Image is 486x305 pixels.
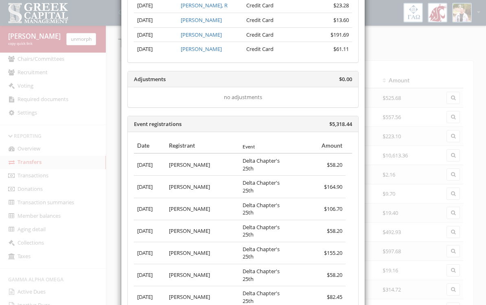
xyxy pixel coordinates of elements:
span: [DATE] [137,16,153,24]
td: Delta Chapter's 25th [239,242,293,264]
span: Credit Card [246,2,274,9]
span: $82.45 [327,293,342,301]
span: $58.20 [327,161,342,168]
span: [DATE] [137,161,153,168]
span: [DATE] [137,249,153,256]
span: $191.69 [331,31,349,38]
span: [DATE] [137,293,153,301]
span: [DATE] [137,205,153,212]
td: Delta Chapter's 25th [239,198,293,220]
span: $164.90 [324,183,342,190]
span: $58.20 [327,271,342,278]
a: [PERSON_NAME], R [181,2,228,9]
td: [PERSON_NAME] [166,220,240,242]
span: $61.11 [333,45,349,53]
span: Credit Card [246,16,274,24]
span: $23.28 [333,2,349,9]
a: [PERSON_NAME] [181,31,222,38]
td: Delta Chapter's 25th [239,220,293,242]
td: [PERSON_NAME] [166,242,240,264]
td: Delta Chapter's 25th [239,264,293,286]
span: [DATE] [137,271,153,278]
div: no adjustments [134,93,352,101]
a: [PERSON_NAME] [181,16,222,24]
div: Adjustments [128,71,358,88]
span: Credit Card [246,31,274,38]
th: Event [239,138,293,153]
td: Delta Chapter's 25th [239,176,293,198]
th: Date [134,138,166,153]
span: [DATE] [137,2,153,9]
div: Event registrations [128,116,358,133]
span: $155.20 [324,249,342,256]
span: $13.60 [333,16,349,24]
th: Amount [293,138,346,153]
span: $5,318.44 [329,120,352,128]
a: [PERSON_NAME] [181,45,222,53]
span: Credit Card [246,45,274,53]
td: [PERSON_NAME] [166,153,240,176]
th: Registrant [166,138,240,153]
td: [PERSON_NAME] [166,264,240,286]
td: [PERSON_NAME] [166,198,240,220]
span: [DATE] [137,45,153,53]
td: Delta Chapter's 25th [239,153,293,176]
span: $0.00 [339,75,352,83]
span: $58.20 [327,227,342,234]
span: $106.70 [324,205,342,212]
span: [DATE] [137,227,153,234]
span: [DATE] [137,183,153,190]
span: [DATE] [137,31,153,38]
td: [PERSON_NAME] [166,176,240,198]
